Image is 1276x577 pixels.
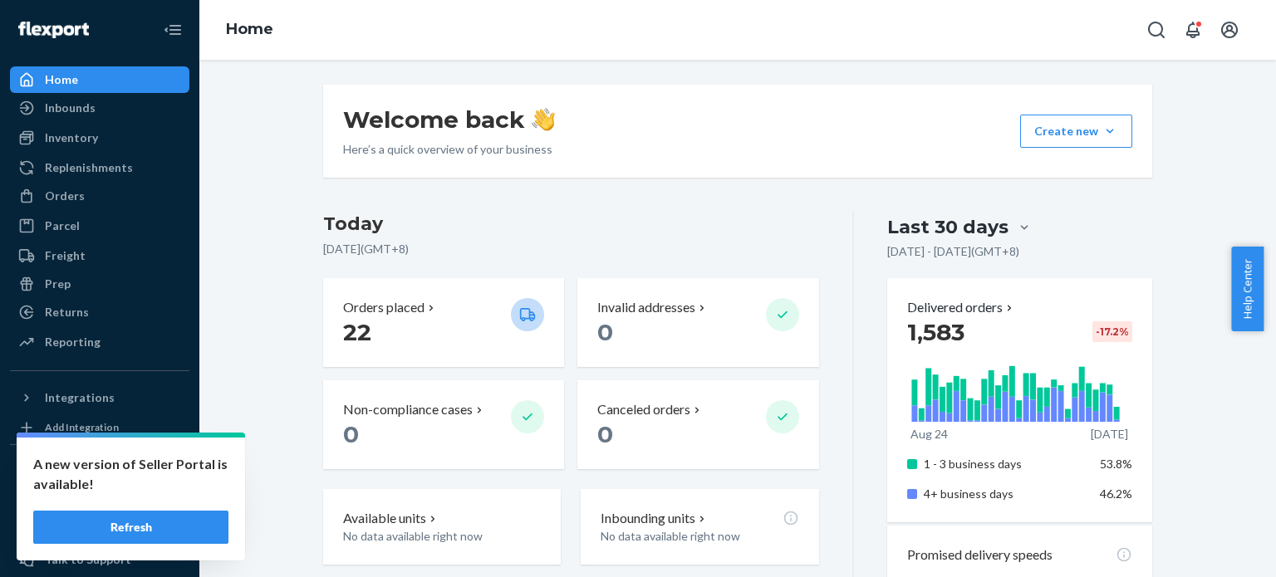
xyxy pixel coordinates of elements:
ol: breadcrumbs [213,6,287,54]
p: Available units [343,509,426,528]
button: Fast Tags [10,458,189,485]
div: Add Integration [45,420,119,434]
p: [DATE] - [DATE] ( GMT+8 ) [887,243,1019,260]
img: Flexport logo [18,22,89,38]
a: Talk to Support [10,546,189,573]
a: Prep [10,271,189,297]
p: A new version of Seller Portal is available! [33,454,228,494]
div: Inventory [45,130,98,146]
div: Reporting [45,334,101,350]
div: Home [45,71,78,88]
p: No data available right now [601,528,798,545]
a: Parcel [10,213,189,239]
p: Invalid addresses [597,298,695,317]
a: Freight [10,242,189,269]
a: Settings [10,518,189,545]
div: Orders [45,188,85,204]
button: Create new [1020,115,1132,148]
div: Returns [45,304,89,320]
h1: Welcome back [343,105,555,134]
div: Integrations [45,389,115,406]
div: Prep [45,276,71,292]
div: Replenishments [45,159,133,176]
img: hand-wave emoji [532,108,555,131]
button: Inbounding unitsNo data available right now [581,489,818,565]
button: Close Navigation [156,13,189,46]
button: Integrations [10,384,189,411]
a: Add Fast Tag [10,491,189,511]
p: Canceled orders [597,400,690,419]
div: Parcel [45,218,80,234]
a: Replenishments [10,154,189,181]
p: Promised delivery speeds [907,545,1053,565]
div: Freight [45,247,86,264]
p: [DATE] ( GMT+8 ) [323,241,819,257]
button: Open Search Box [1140,13,1173,46]
button: Delivered orders [907,298,1016,317]
button: Help Center [1231,247,1264,331]
span: 0 [343,420,359,448]
span: 53.8% [1100,457,1132,471]
button: Available unitsNo data available right now [323,489,561,565]
a: Add Integration [10,418,189,438]
a: Home [10,66,189,93]
button: Non-compliance cases 0 [323,380,564,469]
button: Open notifications [1176,13,1210,46]
a: Inventory [10,125,189,151]
button: Refresh [33,511,228,544]
div: Last 30 days [887,214,1009,240]
p: Here’s a quick overview of your business [343,141,555,158]
span: 46.2% [1100,487,1132,501]
span: 22 [343,318,371,346]
button: Canceled orders 0 [577,380,818,469]
p: Inbounding units [601,509,695,528]
p: Orders placed [343,298,425,317]
a: Returns [10,299,189,325]
p: Non-compliance cases [343,400,473,419]
button: Invalid addresses 0 [577,278,818,367]
a: Home [226,20,273,38]
a: Reporting [10,329,189,355]
p: Aug 24 [910,426,948,443]
div: -17.2 % [1092,321,1132,342]
p: 4+ business days [924,486,1087,502]
p: No data available right now [343,528,541,545]
p: 1 - 3 business days [924,456,1087,472]
p: [DATE] [1091,426,1128,443]
span: 1,583 [907,318,964,346]
div: Inbounds [45,100,96,116]
h3: Today [323,211,819,237]
span: 0 [597,420,613,448]
button: Open account menu [1213,13,1246,46]
a: Inbounds [10,95,189,121]
a: Orders [10,183,189,209]
span: 0 [597,318,613,346]
button: Orders placed 22 [323,278,564,367]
